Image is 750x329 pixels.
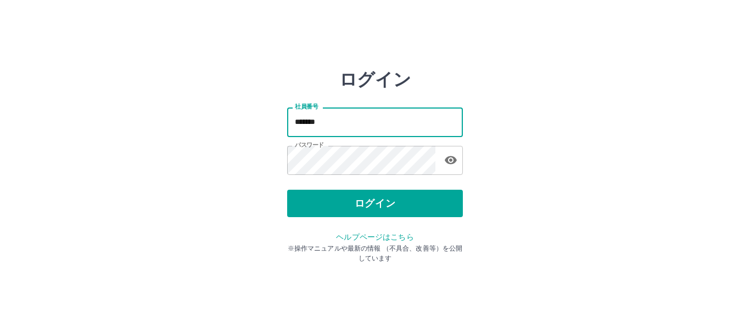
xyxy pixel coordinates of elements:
p: ※操作マニュアルや最新の情報 （不具合、改善等）を公開しています [287,243,463,263]
button: ログイン [287,190,463,217]
label: 社員番号 [295,103,318,111]
a: ヘルプページはこちら [336,232,413,241]
h2: ログイン [339,69,411,90]
label: パスワード [295,141,324,149]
